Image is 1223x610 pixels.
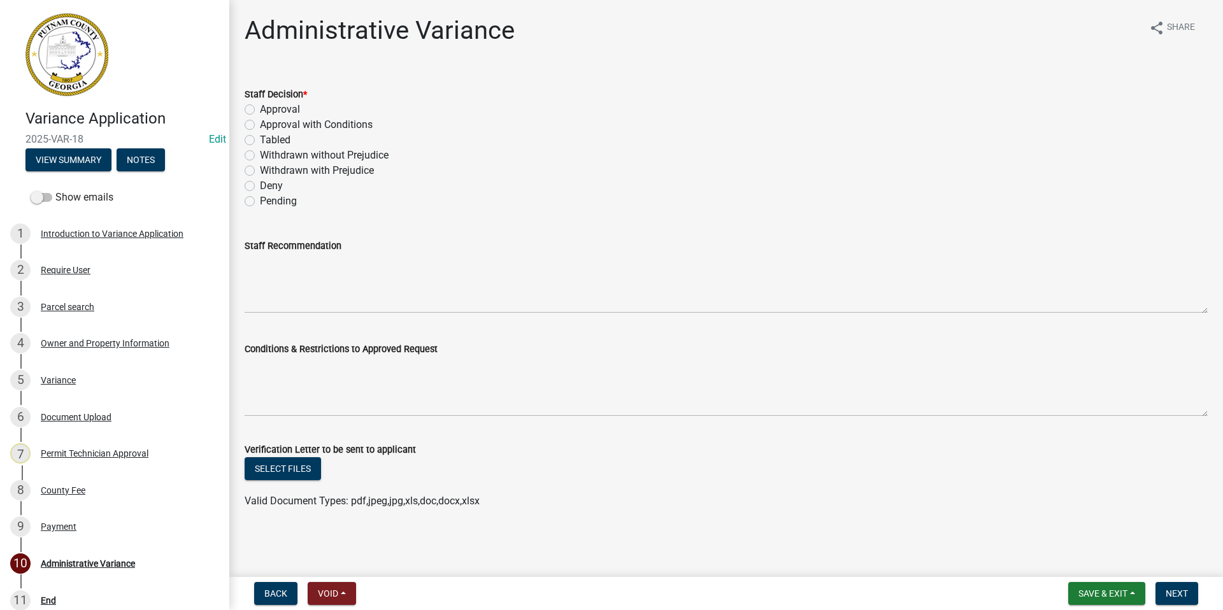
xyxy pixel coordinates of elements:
[41,522,76,531] div: Payment
[1167,20,1195,36] span: Share
[1166,588,1188,599] span: Next
[10,223,31,244] div: 1
[245,15,515,46] h1: Administrative Variance
[10,553,31,574] div: 10
[25,110,219,128] h4: Variance Application
[117,155,165,166] wm-modal-confirm: Notes
[41,596,56,605] div: End
[1155,582,1198,605] button: Next
[25,13,108,96] img: Putnam County, Georgia
[245,345,438,354] label: Conditions & Restrictions to Approved Request
[10,407,31,427] div: 6
[245,242,341,251] label: Staff Recommendation
[10,370,31,390] div: 5
[1149,20,1164,36] i: share
[260,148,389,163] label: Withdrawn without Prejudice
[41,559,135,568] div: Administrative Variance
[10,333,31,353] div: 4
[1078,588,1127,599] span: Save & Exit
[260,163,374,178] label: Withdrawn with Prejudice
[318,588,338,599] span: Void
[10,443,31,464] div: 7
[25,148,111,171] button: View Summary
[41,449,148,458] div: Permit Technician Approval
[254,582,297,605] button: Back
[41,302,94,311] div: Parcel search
[1139,15,1205,40] button: shareShare
[10,516,31,537] div: 9
[41,266,90,274] div: Require User
[41,339,169,348] div: Owner and Property Information
[245,495,480,507] span: Valid Document Types: pdf,jpeg,jpg,xls,doc,docx,xlsx
[260,117,373,132] label: Approval with Conditions
[260,102,300,117] label: Approval
[41,376,76,385] div: Variance
[209,133,226,145] a: Edit
[260,132,290,148] label: Tabled
[25,155,111,166] wm-modal-confirm: Summary
[308,582,356,605] button: Void
[209,133,226,145] wm-modal-confirm: Edit Application Number
[41,229,183,238] div: Introduction to Variance Application
[260,194,297,209] label: Pending
[10,297,31,317] div: 3
[41,413,111,422] div: Document Upload
[264,588,287,599] span: Back
[25,133,204,145] span: 2025-VAR-18
[1068,582,1145,605] button: Save & Exit
[245,446,416,455] label: Verification Letter to be sent to applicant
[260,178,283,194] label: Deny
[41,486,85,495] div: County Fee
[245,457,321,480] button: Select files
[10,480,31,500] div: 8
[245,90,307,99] label: Staff Decision
[10,260,31,280] div: 2
[117,148,165,171] button: Notes
[31,190,113,205] label: Show emails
